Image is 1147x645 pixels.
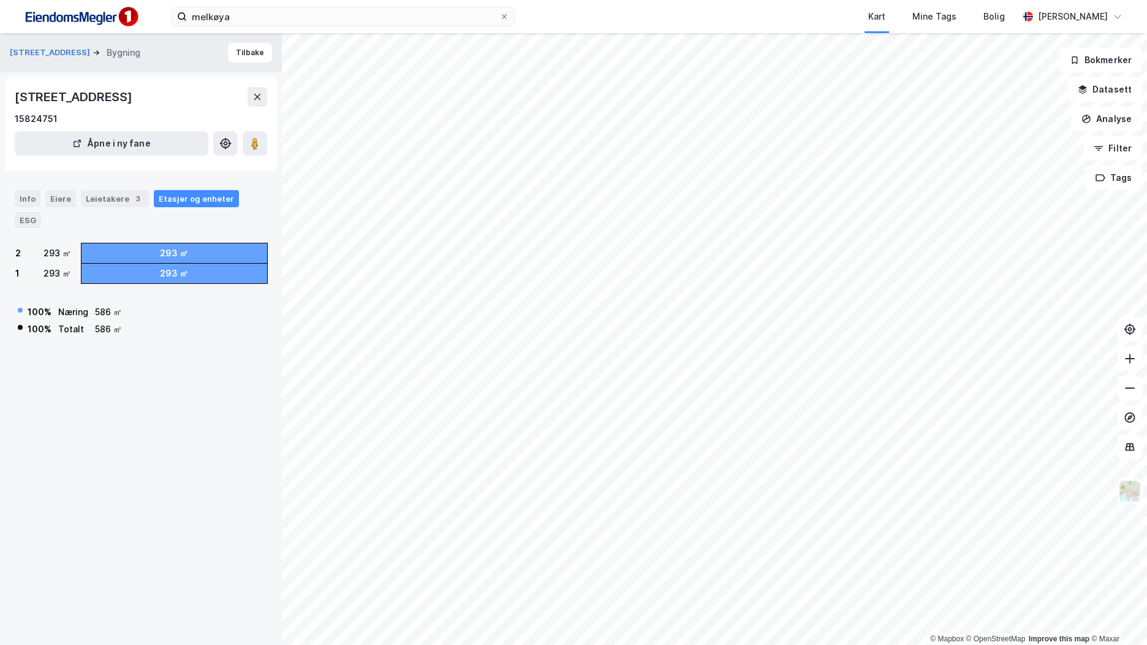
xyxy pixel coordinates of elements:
img: Z [1118,479,1141,503]
div: Totalt [58,322,88,337]
div: ESG [15,212,41,228]
div: 293 ㎡ [160,246,188,261]
a: Mapbox [930,635,964,643]
div: [STREET_ADDRESS] [15,87,135,107]
a: Improve this map [1029,635,1089,643]
button: Tags [1085,166,1142,190]
button: Åpne i ny fane [15,131,208,156]
div: Kart [868,9,885,24]
div: Etasjer og enheter [159,193,234,204]
div: Kontrollprogram for chat [1086,586,1147,645]
div: Bolig [983,9,1005,24]
div: 100 % [28,305,51,319]
div: 15824751 [15,112,58,126]
iframe: Chat Widget [1086,586,1147,645]
div: 293 ㎡ [44,266,71,281]
div: Eiere [45,190,76,207]
div: 1 [15,266,20,281]
div: [PERSON_NAME] [1038,9,1108,24]
div: Næring [58,305,88,319]
div: 100 % [28,322,51,337]
button: Datasett [1067,77,1142,102]
div: 293 ㎡ [160,266,188,281]
div: 2 [15,246,21,261]
div: 586 ㎡ [95,322,122,337]
div: Leietakere [81,190,149,207]
div: 293 ㎡ [44,246,71,261]
button: Bokmerker [1059,48,1142,72]
div: Bygning [107,45,140,60]
div: Info [15,190,40,207]
div: 586 ㎡ [95,305,122,319]
a: OpenStreetMap [966,635,1026,643]
div: Mine Tags [912,9,956,24]
div: 3 [132,193,144,205]
button: Filter [1083,136,1142,161]
button: [STREET_ADDRESS] [10,47,93,59]
input: Søk på adresse, matrikkel, gårdeiere, leietakere eller personer [187,7,499,26]
button: Tilbake [228,43,272,63]
button: Analyse [1071,107,1142,131]
img: F4PB6Px+NJ5v8B7XTbfpPpyloAAAAASUVORK5CYII= [20,3,142,31]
